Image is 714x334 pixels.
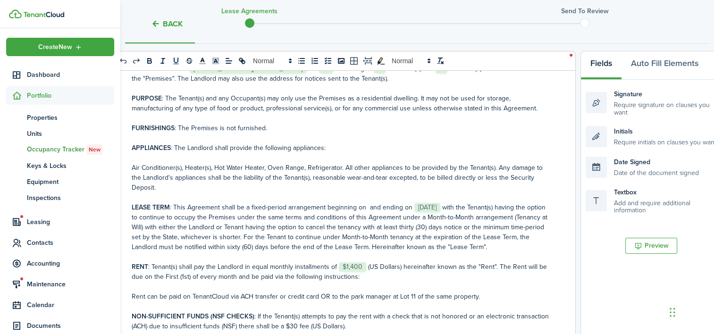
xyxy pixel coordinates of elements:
[27,70,114,80] span: Dashboard
[6,174,114,190] a: Equipment
[27,193,114,203] span: Inspections
[27,161,114,171] span: Keys & Locks
[361,55,374,67] button: pageBreak
[6,125,114,142] a: Units
[27,279,114,289] span: Maintenance
[132,311,549,331] p: : If the Tenant(s) attempts to pay the rent with a check that is not honored or an electronic tra...
[130,55,143,67] button: redo: redo
[23,12,64,17] img: TenantCloud
[6,142,114,158] a: Occupancy TrackerNew
[348,55,361,67] button: table-better
[561,6,609,16] h3: Send to review
[132,143,549,153] p: : The Landlord shall provide the following appliances:
[667,289,714,334] iframe: Chat Widget
[143,55,156,67] button: bold
[221,6,277,16] h3: Lease Agreements
[625,238,677,254] button: Preview
[132,123,549,133] p: : The Premises is not furnished.
[156,55,169,67] button: italic
[434,55,447,67] button: clean
[27,129,114,139] span: Units
[132,143,171,153] strong: APPLIANCES
[132,93,549,113] p: : The Tenant(s) and any Occupant(s) may only use the Premises as a residential dwelling. It may n...
[27,238,114,248] span: Contacts
[183,55,196,67] button: strike
[27,113,114,123] span: Properties
[6,109,114,125] a: Properties
[132,311,254,321] strong: NON-SUFFICIENT FUNDS (NSF CHECKS)
[132,262,148,272] strong: RENT
[27,91,114,100] span: Portfolio
[27,177,114,187] span: Equipment
[374,55,387,67] button: toggleMarkYellow: markYellow
[89,145,101,154] span: New
[339,262,366,272] span: $1,400
[27,300,114,310] span: Calendar
[132,93,162,103] strong: PURPOSE
[38,44,72,50] span: Create New
[295,55,308,67] button: list: bullet
[6,38,114,56] button: Open menu
[132,202,549,252] p: : This Agreement shall be a fixed-period arrangement beginning on ﻿ and ending on ﻿ ﻿ with the Te...
[27,321,114,331] span: Documents
[670,298,675,326] div: Drag
[414,203,440,212] span: [DATE]
[235,55,249,67] button: link
[6,66,114,84] a: Dashboard
[151,19,183,29] button: Back
[117,55,130,67] button: undo: undo
[321,55,335,67] button: list: check
[132,292,549,301] p: Rent can be paid on TenantCloud via ACH transfer or credit card OR to the park manager at Lot 11 ...
[132,163,549,192] p: Air Conditioner(s), Heater(s), Hot Water Heater, Oven Range, Refrigerator. All other appliances t...
[308,55,321,67] button: list: ordered
[132,262,549,282] p: : Tenant(s) shall pay the Landlord in equal monthly installments of ﻿ ﻿ (US Dollars) hereinafter ...
[581,51,622,80] button: Fields
[335,55,348,67] button: image
[132,123,175,133] strong: FURNISHINGS
[6,158,114,174] a: Keys & Locks
[9,9,22,18] img: TenantCloud
[27,144,114,155] span: Occupancy Tracker
[6,190,114,206] a: Inspections
[622,51,708,80] button: Auto Fill Elements
[27,259,114,268] span: Accounting
[27,217,114,227] span: Leasing
[169,55,183,67] button: underline
[132,202,170,212] strong: LEASE TERM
